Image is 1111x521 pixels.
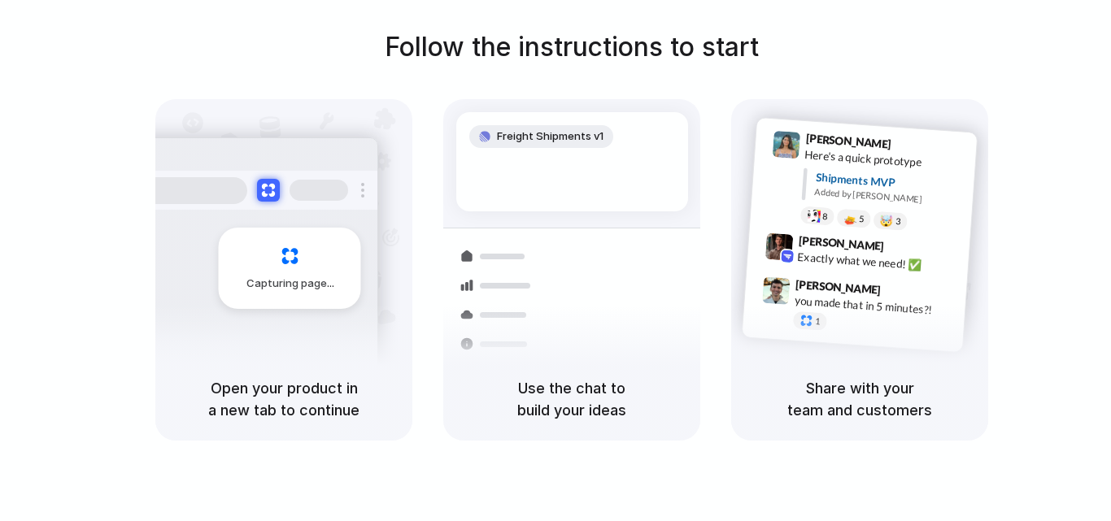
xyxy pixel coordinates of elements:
span: 8 [822,212,828,221]
h1: Follow the instructions to start [385,28,759,67]
h5: Use the chat to build your ideas [463,377,681,421]
div: Exactly what we need! ✅ [797,249,960,276]
span: 1 [815,317,821,326]
span: [PERSON_NAME] [798,232,884,255]
span: 3 [895,217,901,226]
div: Added by [PERSON_NAME] [814,185,964,209]
div: 🤯 [880,215,894,228]
h5: Open your product in a new tab to continue [175,377,393,421]
span: 5 [859,215,865,224]
div: Here's a quick prototype [804,146,967,174]
span: Freight Shipments v1 [497,128,603,145]
span: [PERSON_NAME] [795,276,882,299]
span: 9:47 AM [886,284,919,303]
span: Capturing page [246,276,337,292]
h5: Share with your team and customers [751,377,969,421]
div: Shipments MVP [815,169,965,196]
span: 9:41 AM [896,137,930,157]
span: [PERSON_NAME] [805,129,891,153]
span: 9:42 AM [889,240,922,259]
div: you made that in 5 minutes?! [794,293,956,320]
